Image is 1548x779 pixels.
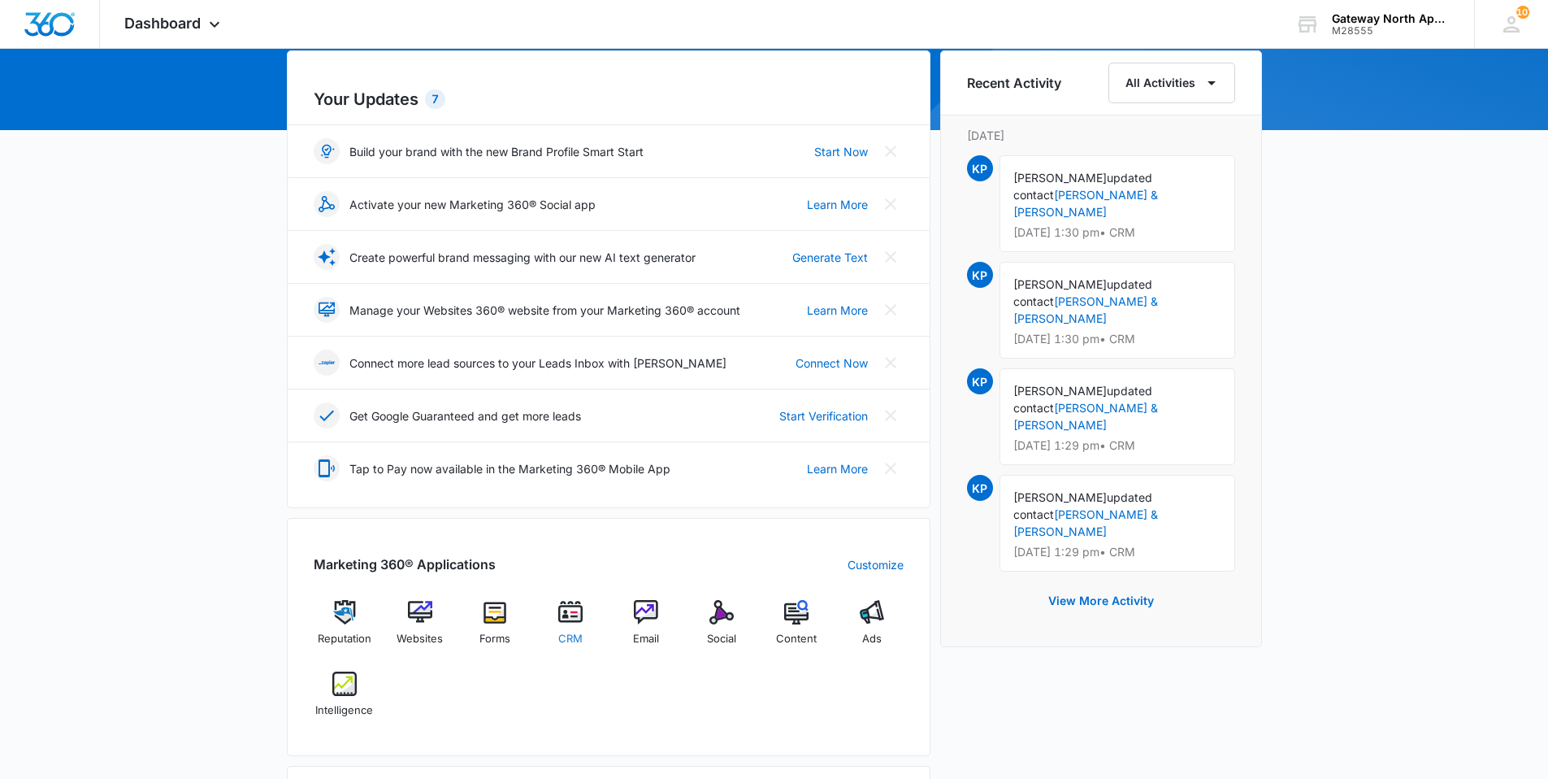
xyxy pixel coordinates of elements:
a: Forms [464,600,527,659]
a: [PERSON_NAME] & [PERSON_NAME] [1013,294,1158,325]
div: account id [1332,25,1450,37]
button: Close [878,138,904,164]
a: Generate Text [792,249,868,266]
span: Social [707,631,736,647]
a: Start Now [814,143,868,160]
span: Reputation [318,631,371,647]
p: Get Google Guaranteed and get more leads [349,407,581,424]
span: Ads [862,631,882,647]
a: Connect Now [796,355,868,372]
span: KP [967,155,993,181]
span: Email [633,631,659,647]
h6: Recent Activity [967,73,1061,93]
p: Create powerful brand messaging with our new AI text generator [349,249,696,266]
span: [PERSON_NAME] [1013,490,1107,504]
a: Learn More [807,302,868,319]
span: [PERSON_NAME] [1013,171,1107,185]
p: [DATE] [967,127,1235,144]
a: [PERSON_NAME] & [PERSON_NAME] [1013,401,1158,432]
a: Intelligence [314,672,376,730]
a: Learn More [807,460,868,477]
a: Social [690,600,752,659]
a: Content [765,600,828,659]
p: Tap to Pay now available in the Marketing 360® Mobile App [349,460,670,477]
span: Dashboard [124,15,201,32]
a: Ads [841,600,904,659]
span: KP [967,262,993,288]
h2: Marketing 360® Applications [314,555,496,574]
span: KP [967,475,993,501]
button: Close [878,191,904,217]
div: 7 [425,89,445,109]
button: View More Activity [1032,581,1170,620]
a: Websites [388,600,451,659]
p: [DATE] 1:29 pm • CRM [1013,546,1221,558]
p: Activate your new Marketing 360® Social app [349,196,596,213]
button: Close [878,297,904,323]
p: [DATE] 1:29 pm • CRM [1013,440,1221,451]
button: Close [878,244,904,270]
h2: Your Updates [314,87,904,111]
div: account name [1332,12,1450,25]
p: Manage your Websites 360® website from your Marketing 360® account [349,302,740,319]
span: 107 [1516,6,1529,19]
a: Learn More [807,196,868,213]
div: notifications count [1516,6,1529,19]
span: [PERSON_NAME] [1013,384,1107,398]
button: Close [878,455,904,481]
a: [PERSON_NAME] & [PERSON_NAME] [1013,188,1158,219]
p: [DATE] 1:30 pm • CRM [1013,333,1221,345]
button: Close [878,403,904,429]
span: Websites [397,631,443,647]
button: All Activities [1108,63,1235,103]
span: Intelligence [315,703,373,719]
a: Start Verification [779,407,868,424]
span: Forms [479,631,510,647]
span: KP [967,368,993,394]
p: [DATE] 1:30 pm • CRM [1013,227,1221,238]
a: CRM [540,600,602,659]
span: CRM [558,631,583,647]
span: Content [776,631,817,647]
p: Connect more lead sources to your Leads Inbox with [PERSON_NAME] [349,355,726,372]
p: Build your brand with the new Brand Profile Smart Start [349,143,644,160]
a: Email [615,600,678,659]
button: Close [878,350,904,376]
a: [PERSON_NAME] & [PERSON_NAME] [1013,507,1158,538]
a: Customize [848,556,904,573]
span: [PERSON_NAME] [1013,277,1107,291]
a: Reputation [314,600,376,659]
